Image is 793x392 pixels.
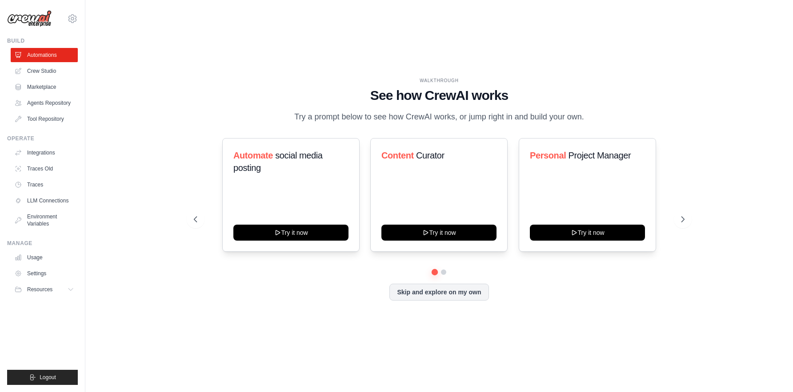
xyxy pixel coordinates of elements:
span: social media posting [233,150,323,173]
button: Resources [11,282,78,297]
a: Tool Repository [11,112,78,126]
a: Traces Old [11,162,78,176]
a: Agents Repository [11,96,78,110]
button: Try it now [530,225,645,241]
a: Environment Variables [11,210,78,231]
img: Logo [7,10,52,27]
div: Manage [7,240,78,247]
button: Try it now [381,225,497,241]
button: Try it now [233,225,348,241]
a: Traces [11,178,78,192]
button: Skip and explore on my own [389,284,489,301]
button: Logout [7,370,78,385]
a: Crew Studio [11,64,78,78]
span: Logout [40,374,56,381]
span: Project Manager [568,150,631,160]
div: WALKTHROUGH [194,77,685,84]
span: Resources [27,286,52,293]
a: Marketplace [11,80,78,94]
div: Operate [7,135,78,142]
h1: See how CrewAI works [194,87,685,103]
a: Usage [11,250,78,265]
div: Build [7,37,78,44]
a: Automations [11,48,78,62]
span: Automate [233,150,273,160]
a: LLM Connections [11,194,78,208]
a: Settings [11,266,78,281]
span: Curator [416,150,445,160]
p: Try a prompt below to see how CrewAI works, or jump right in and build your own. [290,111,589,123]
span: Content [381,150,414,160]
a: Integrations [11,146,78,160]
span: Personal [530,150,566,160]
